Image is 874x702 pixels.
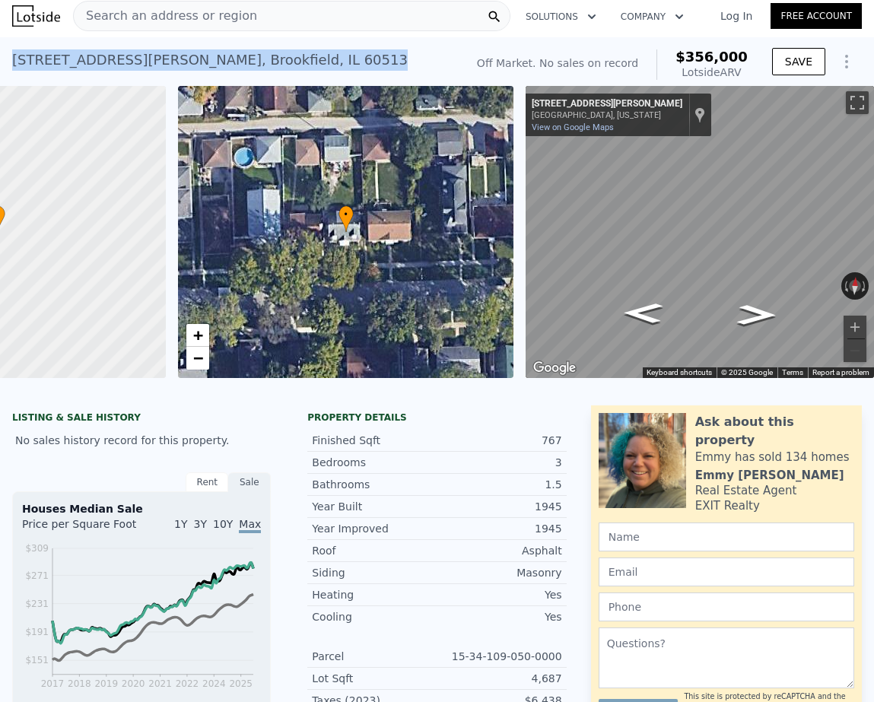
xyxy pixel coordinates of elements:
tspan: 2024 [202,678,226,689]
tspan: $151 [25,655,49,665]
a: Show location on map [694,106,705,123]
div: LISTING & SALE HISTORY [12,411,271,427]
div: 1.5 [437,477,561,492]
button: Reset the view [848,272,862,300]
div: Asphalt [437,543,561,558]
button: Zoom out [844,339,866,362]
button: Keyboard shortcuts [647,367,712,378]
div: Property details [307,411,566,424]
div: Sale [228,472,271,492]
span: © 2025 Google [721,368,773,376]
div: Siding [312,565,437,580]
div: Rent [186,472,228,492]
div: Ask about this property [695,413,854,449]
img: Lotside [12,5,60,27]
div: Parcel [312,649,437,664]
div: Emmy [PERSON_NAME] [695,468,844,483]
div: 1945 [437,521,561,536]
span: + [192,326,202,345]
div: Street View [526,86,874,378]
div: 767 [437,433,561,448]
div: Price per Square Foot [22,516,141,541]
tspan: 2022 [176,678,199,689]
tspan: 2018 [68,678,91,689]
div: 1945 [437,499,561,514]
button: Show Options [831,46,862,77]
input: Name [599,523,854,551]
div: Yes [437,587,561,602]
span: $356,000 [675,49,748,65]
a: Zoom in [186,324,209,347]
div: 4,687 [437,671,561,686]
a: Log In [702,8,771,24]
img: Google [529,358,580,378]
a: Open this area in Google Maps (opens a new window) [529,358,580,378]
tspan: 2019 [94,678,118,689]
div: Off Market. No sales on record [477,56,638,71]
div: [STREET_ADDRESS][PERSON_NAME] , Brookfield , IL 60513 [12,49,408,71]
div: [GEOGRAPHIC_DATA], [US_STATE] [532,110,682,120]
span: • [338,208,354,221]
div: Lotside ARV [675,65,748,80]
a: Report a problem [812,368,869,376]
button: Solutions [513,3,609,30]
span: Max [239,518,261,533]
div: Emmy has sold 134 homes [695,449,850,465]
div: [STREET_ADDRESS][PERSON_NAME] [532,98,682,110]
button: Rotate clockwise [860,272,869,300]
div: EXIT Realty [695,498,760,513]
tspan: 2025 [229,678,253,689]
path: Go West, Jackson Ave [606,298,679,328]
div: Masonry [437,565,561,580]
span: 3Y [194,518,207,530]
div: Heating [312,587,437,602]
path: Go East, Jackson Ave [720,300,793,329]
div: Real Estate Agent [695,483,797,498]
span: 10Y [213,518,233,530]
div: Year Built [312,499,437,514]
div: Cooling [312,609,437,624]
a: Terms (opens in new tab) [782,368,803,376]
a: View on Google Maps [532,122,614,132]
div: • [338,205,354,232]
div: Year Improved [312,521,437,536]
button: Toggle fullscreen view [846,91,869,114]
div: Yes [437,609,561,624]
div: Finished Sqft [312,433,437,448]
div: 3 [437,455,561,470]
span: Search an address or region [74,7,257,25]
button: Rotate counterclockwise [841,272,850,300]
tspan: $309 [25,543,49,554]
div: Bedrooms [312,455,437,470]
button: Zoom in [844,316,866,338]
input: Phone [599,592,854,621]
span: 1Y [174,518,187,530]
span: − [192,348,202,367]
div: Roof [312,543,437,558]
button: Company [609,3,696,30]
tspan: 2017 [41,678,65,689]
tspan: $271 [25,570,49,581]
button: SAVE [772,48,825,75]
tspan: 2020 [122,678,145,689]
div: No sales history record for this property. [12,427,271,454]
div: Lot Sqft [312,671,437,686]
a: Free Account [771,3,862,29]
tspan: 2021 [148,678,172,689]
div: Houses Median Sale [22,501,261,516]
div: 15-34-109-050-0000 [437,649,561,664]
div: Map [526,86,874,378]
tspan: $231 [25,599,49,609]
input: Email [599,557,854,586]
div: Bathrooms [312,477,437,492]
a: Zoom out [186,347,209,370]
tspan: $191 [25,627,49,637]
